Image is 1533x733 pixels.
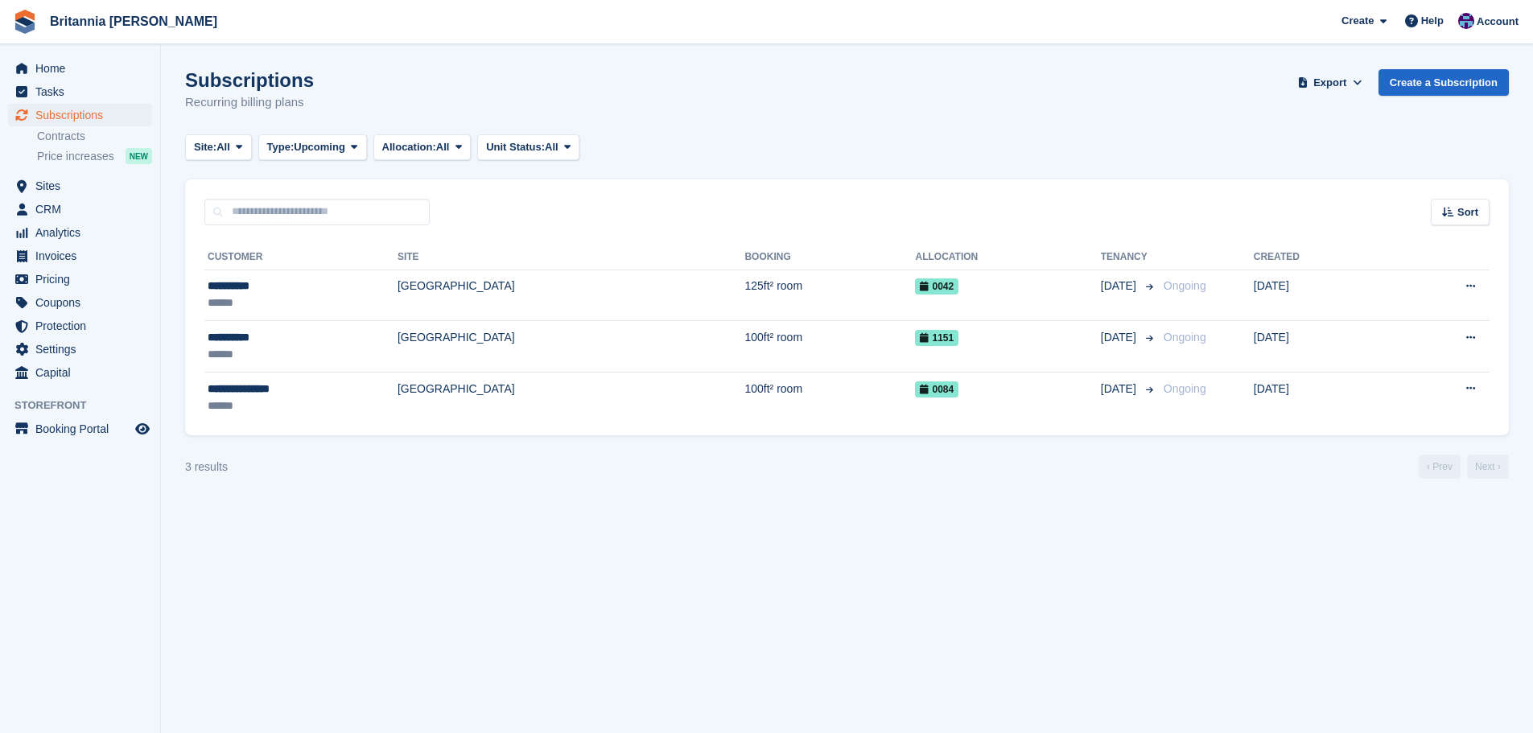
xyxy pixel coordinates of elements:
span: Settings [35,338,132,360]
span: Account [1477,14,1519,30]
span: Home [35,57,132,80]
span: Ongoing [1164,279,1206,292]
span: Coupons [35,291,132,314]
td: [GEOGRAPHIC_DATA] [398,321,745,373]
span: All [216,139,230,155]
img: stora-icon-8386f47178a22dfd0bd8f6a31ec36ba5ce8667c1dd55bd0f319d3a0aa187defe.svg [13,10,37,34]
a: menu [8,198,152,220]
span: [DATE] [1101,278,1139,294]
span: 0042 [915,278,958,294]
img: Becca Clark [1458,13,1474,29]
span: Booking Portal [35,418,132,440]
span: Invoices [35,245,132,267]
th: Allocation [915,245,1100,270]
a: Previous [1419,455,1461,479]
th: Customer [204,245,398,270]
a: menu [8,104,152,126]
a: Next [1467,455,1509,479]
span: 1151 [915,330,958,346]
th: Created [1254,245,1390,270]
a: menu [8,175,152,197]
a: menu [8,268,152,290]
a: menu [8,338,152,360]
a: menu [8,245,152,267]
span: Subscriptions [35,104,132,126]
a: Preview store [133,419,152,439]
td: 100ft² room [744,321,915,373]
span: All [436,139,450,155]
span: Sites [35,175,132,197]
a: menu [8,315,152,337]
span: Allocation: [382,139,436,155]
a: Price increases NEW [37,147,152,165]
td: [DATE] [1254,372,1390,422]
span: Ongoing [1164,331,1206,344]
td: 100ft² room [744,372,915,422]
button: Export [1295,69,1366,96]
th: Tenancy [1101,245,1157,270]
h1: Subscriptions [185,69,314,91]
a: Contracts [37,129,152,144]
span: Export [1313,75,1346,91]
th: Site [398,245,745,270]
th: Booking [744,245,915,270]
a: menu [8,221,152,244]
span: Upcoming [294,139,345,155]
a: menu [8,291,152,314]
span: Sort [1457,204,1478,220]
nav: Page [1416,455,1512,479]
td: 125ft² room [744,270,915,321]
span: [DATE] [1101,381,1139,397]
span: Protection [35,315,132,337]
span: Site: [194,139,216,155]
a: menu [8,80,152,103]
td: [GEOGRAPHIC_DATA] [398,270,745,321]
span: Create [1341,13,1374,29]
td: [DATE] [1254,321,1390,373]
span: Capital [35,361,132,384]
span: Unit Status: [486,139,545,155]
span: Storefront [14,397,160,414]
p: Recurring billing plans [185,93,314,112]
span: Tasks [35,80,132,103]
a: menu [8,361,152,384]
span: [DATE] [1101,329,1139,346]
button: Type: Upcoming [258,134,367,161]
button: Site: All [185,134,252,161]
span: Help [1421,13,1444,29]
span: CRM [35,198,132,220]
td: [GEOGRAPHIC_DATA] [398,372,745,422]
span: Pricing [35,268,132,290]
td: [DATE] [1254,270,1390,321]
button: Unit Status: All [477,134,579,161]
a: menu [8,418,152,440]
span: Price increases [37,149,114,164]
div: NEW [126,148,152,164]
span: 0084 [915,381,958,397]
span: Analytics [35,221,132,244]
a: menu [8,57,152,80]
span: Ongoing [1164,382,1206,395]
a: Create a Subscription [1378,69,1509,96]
div: 3 results [185,459,228,476]
button: Allocation: All [373,134,472,161]
a: Britannia [PERSON_NAME] [43,8,224,35]
span: Type: [267,139,295,155]
span: All [545,139,558,155]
